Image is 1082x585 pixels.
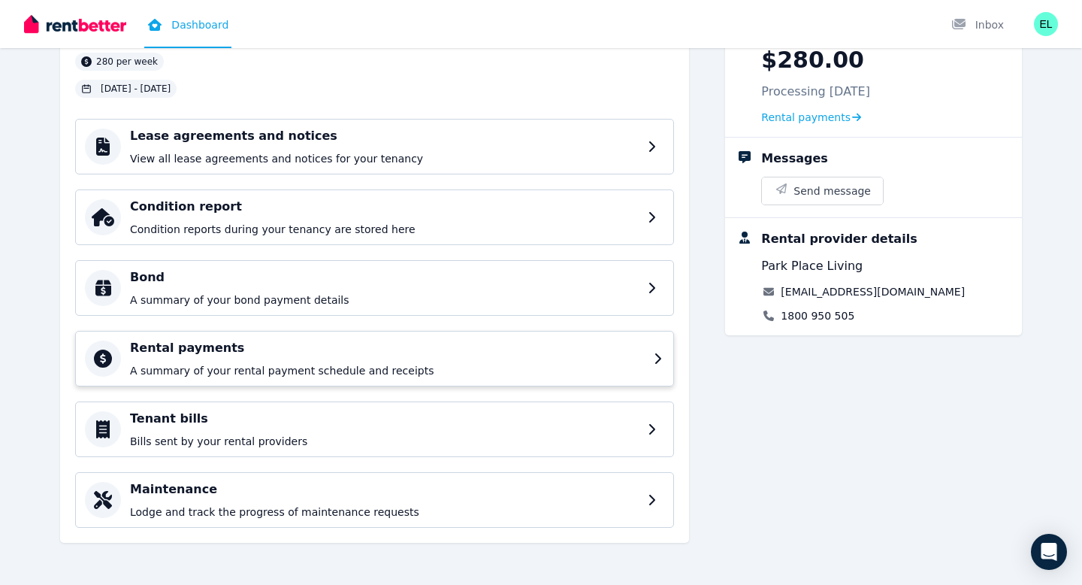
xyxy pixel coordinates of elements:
h4: Condition report [130,198,639,216]
p: A summary of your rental payment schedule and receipts [130,363,645,378]
img: RentBetter [24,13,126,35]
a: [EMAIL_ADDRESS][DOMAIN_NAME] [781,284,965,299]
p: A summary of your bond payment details [130,292,639,308]
span: 280 per week [96,56,158,68]
h4: Rental payments [130,339,645,357]
p: Processing [DATE] [761,83,870,101]
span: Park Place Living [761,257,863,275]
a: Rental payments [761,110,861,125]
p: Bills sent by your rental providers [130,434,639,449]
div: Rental provider details [761,230,917,248]
p: Condition reports during your tenancy are stored here [130,222,639,237]
span: Rental payments [761,110,851,125]
h4: Maintenance [130,480,639,499]
p: Lodge and track the progress of maintenance requests [130,505,639,520]
div: Open Intercom Messenger [1031,534,1067,570]
a: 1800 950 505 [781,308,854,323]
div: Inbox [951,17,1004,32]
span: [DATE] - [DATE] [101,83,171,95]
span: Send message [793,183,871,199]
div: Messages [761,150,827,168]
img: Emme Larsen [1034,12,1058,36]
h4: Lease agreements and notices [130,127,639,145]
p: $280.00 [761,47,864,74]
h4: Bond [130,268,639,286]
button: Send message [762,177,883,205]
p: View all lease agreements and notices for your tenancy [130,151,639,166]
h4: Tenant bills [130,410,639,428]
